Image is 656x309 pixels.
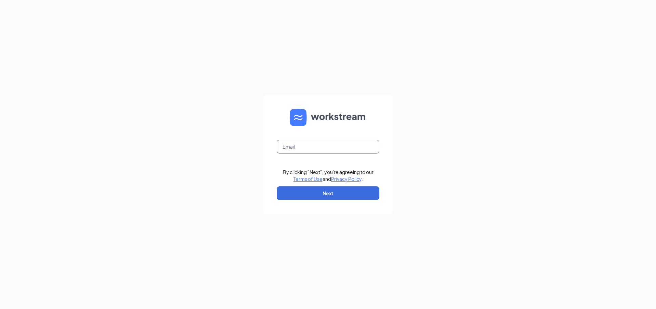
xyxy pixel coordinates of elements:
[293,176,323,182] a: Terms of Use
[283,169,373,182] div: By clicking "Next", you're agreeing to our and .
[277,186,379,200] button: Next
[277,140,379,153] input: Email
[331,176,362,182] a: Privacy Policy
[290,109,366,126] img: WS logo and Workstream text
